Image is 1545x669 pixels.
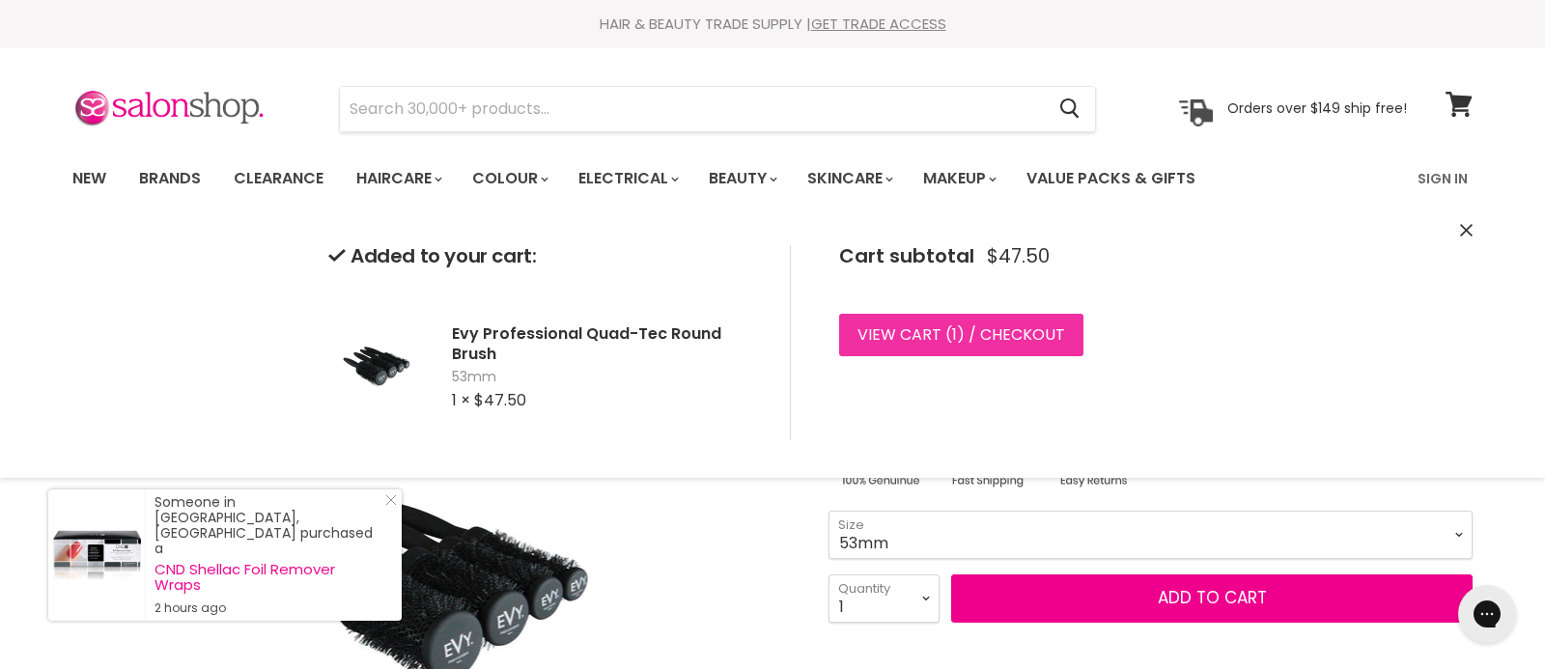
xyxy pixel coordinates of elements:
span: 53mm [452,368,759,387]
p: Orders over $149 ship free! [1227,99,1407,117]
a: Beauty [694,158,789,199]
span: 1 × [452,389,470,411]
h2: Evy Professional Quad-Tec Round Brush [452,323,759,364]
button: Search [1044,87,1095,131]
iframe: Gorgias live chat messenger [1448,578,1526,650]
span: Cart subtotal [839,242,974,269]
h2: Added to your cart: [328,245,759,267]
button: Add to cart [951,574,1473,623]
div: Someone in [GEOGRAPHIC_DATA], [GEOGRAPHIC_DATA] purchased a [154,494,382,616]
a: Close Notification [378,494,397,514]
span: $47.50 [474,389,526,411]
nav: Main [48,151,1497,207]
a: Visit product page [48,489,145,621]
a: Makeup [909,158,1008,199]
a: Clearance [219,158,338,199]
svg: Close Icon [385,494,397,506]
img: Evy Professional Quad-Tec Round Brush [328,294,425,439]
form: Product [339,86,1096,132]
a: CND Shellac Foil Remover Wraps [154,562,382,593]
a: Brands [125,158,215,199]
a: Value Packs & Gifts [1012,158,1210,199]
span: $47.50 [987,245,1050,267]
button: Close [1460,221,1473,241]
a: Haircare [342,158,454,199]
a: Skincare [793,158,905,199]
span: 1 [952,323,957,346]
a: Colour [458,158,560,199]
a: Sign In [1406,158,1479,199]
a: View cart (1) / Checkout [839,314,1083,356]
ul: Main menu [58,151,1308,207]
a: Electrical [564,158,690,199]
a: GET TRADE ACCESS [811,14,946,34]
select: Quantity [829,574,940,623]
input: Search [340,87,1044,131]
a: New [58,158,121,199]
small: 2 hours ago [154,600,382,616]
div: HAIR & BEAUTY TRADE SUPPLY | [48,14,1497,34]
